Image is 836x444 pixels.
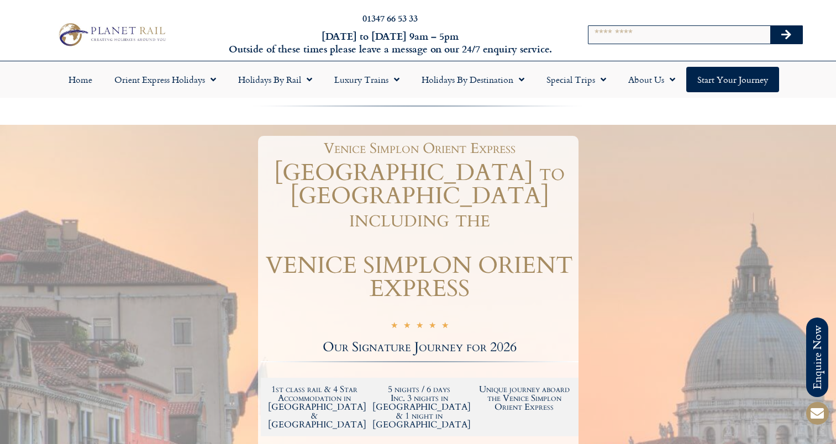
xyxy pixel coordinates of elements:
i: ☆ [441,320,449,333]
h1: [GEOGRAPHIC_DATA] to [GEOGRAPHIC_DATA] including the VENICE SIMPLON ORIENT EXPRESS [261,161,579,300]
a: Special Trips [535,67,617,92]
img: Planet Rail Train Holidays Logo [54,20,169,49]
h1: Venice Simplon Orient Express [266,141,573,156]
i: ☆ [429,320,436,333]
a: Holidays by Destination [411,67,535,92]
h6: [DATE] to [DATE] 9am – 5pm Outside of these times please leave a message on our 24/7 enquiry serv... [225,30,554,56]
a: Holidays by Rail [227,67,323,92]
h2: 1st class rail & 4 Star Accommodation in [GEOGRAPHIC_DATA] & [GEOGRAPHIC_DATA] [268,385,362,429]
h2: Unique journey aboard the Venice Simplon Orient Express [477,385,571,411]
div: 5/5 [391,319,449,333]
h2: Our Signature Journey for 2026 [261,341,579,354]
a: Start your Journey [686,67,779,92]
i: ☆ [416,320,423,333]
a: Orient Express Holidays [103,67,227,92]
i: ☆ [391,320,398,333]
nav: Menu [6,67,830,92]
a: 01347 66 53 33 [362,12,418,24]
a: Luxury Trains [323,67,411,92]
h2: 5 nights / 6 days Inc. 3 nights in [GEOGRAPHIC_DATA] & 1 night in [GEOGRAPHIC_DATA] [372,385,466,429]
a: Home [57,67,103,92]
button: Search [770,26,802,44]
i: ☆ [403,320,411,333]
a: About Us [617,67,686,92]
